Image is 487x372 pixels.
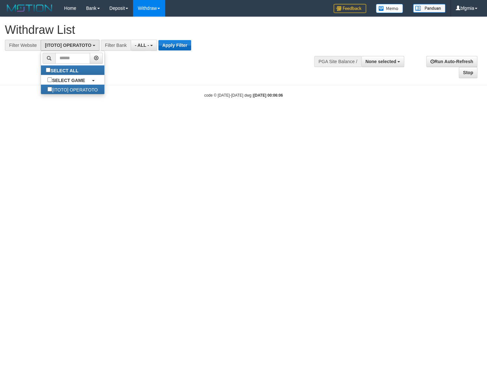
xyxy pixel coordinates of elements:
div: Filter Bank [101,40,131,51]
a: SELECT GAME [41,75,104,85]
span: [ITOTO] OPERATOTO [45,43,91,48]
button: Apply Filter [158,40,191,50]
input: SELECT GAME [47,77,52,82]
strong: [DATE] 00:06:06 [254,93,283,98]
img: panduan.png [413,4,445,13]
div: Filter Website [5,40,41,51]
a: Stop [459,67,477,78]
button: None selected [361,56,404,67]
label: [ITOTO] OPERATOTO [41,85,104,94]
div: PGA Site Balance / [314,56,361,67]
span: - ALL - [135,43,149,48]
button: [ITOTO] OPERATOTO [41,40,99,51]
label: SELECT ALL [41,65,85,75]
small: code © [DATE]-[DATE] dwg | [204,93,283,98]
img: Button%20Memo.svg [376,4,403,13]
input: SELECT ALL [46,68,50,72]
img: Feedback.jpg [334,4,366,13]
span: None selected [365,59,396,64]
input: [ITOTO] OPERATOTO [47,87,52,91]
a: Run Auto-Refresh [426,56,477,67]
img: MOTION_logo.png [5,3,54,13]
h1: Withdraw List [5,23,318,36]
b: SELECT GAME [52,78,85,83]
button: - ALL - [131,40,157,51]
